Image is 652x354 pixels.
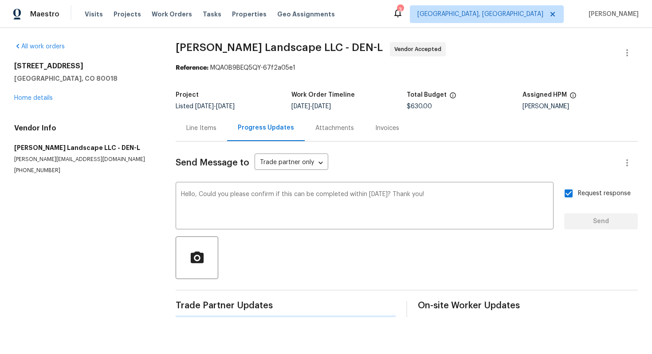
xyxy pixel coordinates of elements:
span: - [195,103,235,110]
div: Invoices [375,124,399,133]
span: Send Message to [176,158,249,167]
span: Work Orders [152,10,192,19]
h5: Assigned HPM [522,92,567,98]
div: 3 [397,5,403,14]
span: Vendor Accepted [394,45,445,54]
span: $630.00 [407,103,432,110]
a: Home details [14,95,53,101]
h5: Work Order Timeline [291,92,355,98]
span: [PERSON_NAME] [585,10,639,19]
span: Tasks [203,11,221,17]
h5: [PERSON_NAME] Landscape LLC - DEN-L [14,143,154,152]
span: Properties [232,10,267,19]
h5: Project [176,92,199,98]
a: All work orders [14,43,65,50]
span: Trade Partner Updates [176,301,396,310]
span: [DATE] [195,103,214,110]
span: [DATE] [291,103,310,110]
textarea: Hello, Could you please confirm if this can be completed within [DATE]? Thank you! [181,191,548,222]
p: [PHONE_NUMBER] [14,167,154,174]
span: Projects [114,10,141,19]
span: [DATE] [312,103,331,110]
div: [PERSON_NAME] [522,103,638,110]
div: Attachments [315,124,354,133]
h2: [STREET_ADDRESS] [14,62,154,71]
div: Progress Updates [238,123,294,132]
span: [GEOGRAPHIC_DATA], [GEOGRAPHIC_DATA] [417,10,543,19]
h5: [GEOGRAPHIC_DATA], CO 80018 [14,74,154,83]
span: Listed [176,103,235,110]
h4: Vendor Info [14,124,154,133]
div: Trade partner only [255,156,328,170]
span: Maestro [30,10,59,19]
b: Reference: [176,65,208,71]
span: The total cost of line items that have been proposed by Opendoor. This sum includes line items th... [449,92,456,103]
p: [PERSON_NAME][EMAIL_ADDRESS][DOMAIN_NAME] [14,156,154,163]
span: Visits [85,10,103,19]
span: [DATE] [216,103,235,110]
span: The hpm assigned to this work order. [570,92,577,103]
span: - [291,103,331,110]
div: Line Items [186,124,216,133]
span: Request response [578,189,631,198]
div: MQA0B9BEQ5QY-67f2a05e1 [176,63,638,72]
span: On-site Worker Updates [418,301,638,310]
span: [PERSON_NAME] Landscape LLC - DEN-L [176,42,383,53]
span: Geo Assignments [277,10,335,19]
h5: Total Budget [407,92,447,98]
